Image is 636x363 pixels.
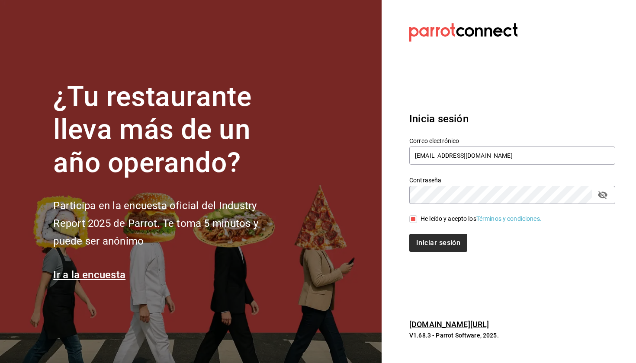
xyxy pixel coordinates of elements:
input: Ingresa tu correo electrónico [409,146,615,165]
h3: Inicia sesión [409,111,615,127]
div: He leído y acepto los [421,214,542,223]
button: passwordField [595,188,610,202]
a: [DOMAIN_NAME][URL] [409,320,489,329]
button: Iniciar sesión [409,234,467,252]
a: Términos y condiciones. [476,215,542,222]
h2: Participa en la encuesta oficial del Industry Report 2025 de Parrot. Te toma 5 minutos y puede se... [53,197,287,250]
label: Correo electrónico [409,137,615,143]
h1: ¿Tu restaurante lleva más de un año operando? [53,80,287,180]
label: Contraseña [409,177,615,183]
a: Ir a la encuesta [53,269,125,281]
p: V1.68.3 - Parrot Software, 2025. [409,331,615,340]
